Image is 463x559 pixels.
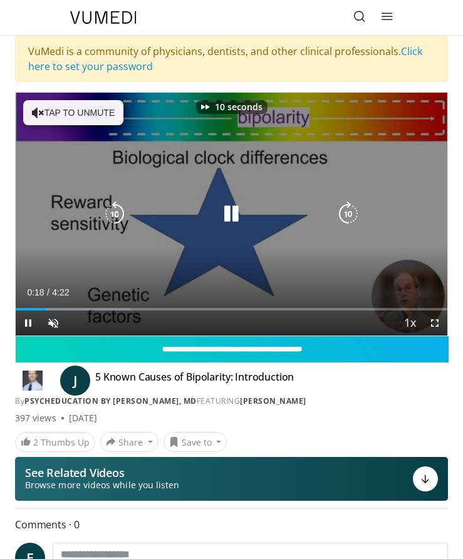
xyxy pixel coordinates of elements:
div: [DATE] [69,412,97,424]
span: Comments 0 [15,516,448,533]
span: 2 [33,436,38,448]
video-js: Video Player [16,93,447,336]
div: Progress Bar [16,308,447,310]
span: / [47,287,49,297]
div: By FEATURING [15,396,448,407]
img: VuMedi Logo [70,11,137,24]
button: Tap to unmute [23,100,123,125]
img: PsychEducation by James Phelps, MD [15,371,50,391]
button: Playback Rate [397,310,422,336]
a: [PERSON_NAME] [240,396,306,406]
a: J [60,366,90,396]
a: PsychEducation by [PERSON_NAME], MD [24,396,197,406]
button: Pause [16,310,41,336]
span: 4:22 [52,287,69,297]
span: 397 views [15,412,56,424]
h4: 5 Known Causes of Bipolarity: Introduction [95,371,294,391]
span: 0:18 [27,287,44,297]
button: See Related Videos Browse more videos while you listen [15,457,448,501]
p: See Related Videos [25,466,179,479]
div: VuMedi is a community of physicians, dentists, and other clinical professionals. [15,36,448,82]
button: Share [100,432,159,452]
span: Browse more videos while you listen [25,479,179,491]
button: Unmute [41,310,66,336]
p: 10 seconds [215,103,263,111]
button: Fullscreen [422,310,447,336]
button: Save to [164,432,227,452]
a: 2 Thumbs Up [15,433,95,452]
